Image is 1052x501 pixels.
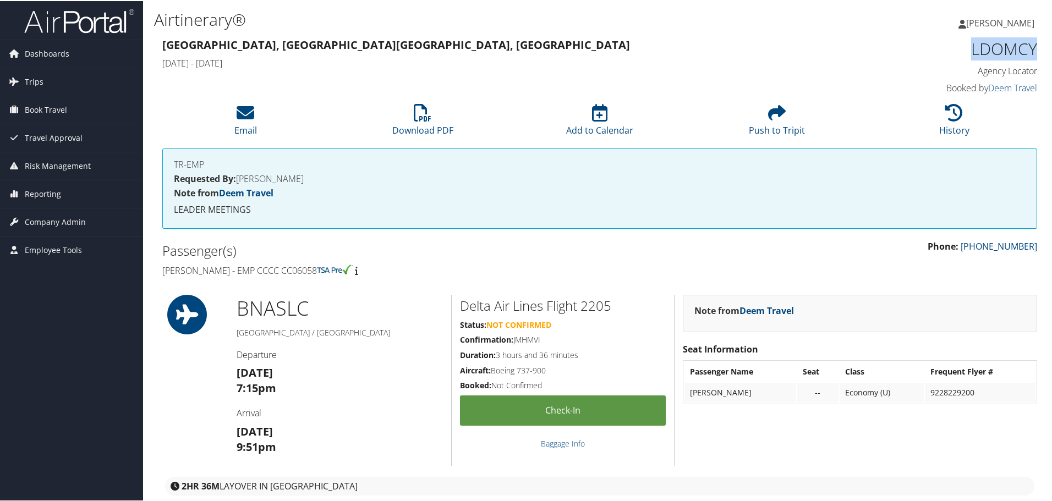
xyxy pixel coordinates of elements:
[460,349,666,360] h5: 3 hours and 36 minutes
[797,361,839,381] th: Seat
[24,7,134,33] img: airportal-logo.png
[460,379,666,390] h5: Not Confirmed
[237,294,443,321] h1: BNA SLC
[162,263,591,276] h4: [PERSON_NAME] - EMP CCCC CC06058
[831,81,1037,93] h4: Booked by
[739,304,794,316] a: Deem Travel
[928,239,958,251] strong: Phone:
[162,56,814,68] h4: [DATE] - [DATE]
[174,173,1026,182] h4: [PERSON_NAME]
[162,36,630,51] strong: [GEOGRAPHIC_DATA], [GEOGRAPHIC_DATA] [GEOGRAPHIC_DATA], [GEOGRAPHIC_DATA]
[460,295,666,314] h2: Delta Air Lines Flight 2205
[684,382,796,401] td: [PERSON_NAME]
[237,364,273,379] strong: [DATE]
[683,342,758,354] strong: Seat Information
[174,202,1026,216] p: LEADER MEETINGS
[165,476,1034,494] div: layover in [GEOGRAPHIC_DATA]
[958,5,1045,38] a: [PERSON_NAME]
[392,109,453,135] a: Download PDF
[831,36,1037,59] h1: LDOMCY
[460,394,666,425] a: Check-in
[749,109,805,135] a: Push to Tripit
[460,333,666,344] h5: JMHMVI
[174,172,236,184] strong: Requested By:
[25,95,67,123] span: Book Travel
[317,263,353,273] img: tsa-precheck.png
[694,304,794,316] strong: Note from
[966,16,1034,28] span: [PERSON_NAME]
[541,437,585,448] a: Baggage Info
[234,109,257,135] a: Email
[840,361,924,381] th: Class
[840,382,924,401] td: Economy (U)
[939,109,969,135] a: History
[219,186,273,198] a: Deem Travel
[803,387,833,397] div: --
[486,318,551,329] span: Not Confirmed
[237,423,273,438] strong: [DATE]
[25,207,86,235] span: Company Admin
[25,151,91,179] span: Risk Management
[460,364,491,375] strong: Aircraft:
[174,159,1026,168] h4: TR-EMP
[460,379,491,389] strong: Booked:
[925,361,1035,381] th: Frequent Flyer #
[182,479,220,491] strong: 2HR 36M
[460,364,666,375] h5: Boeing 737-900
[460,318,486,329] strong: Status:
[961,239,1037,251] a: [PHONE_NUMBER]
[25,67,43,95] span: Trips
[25,123,83,151] span: Travel Approval
[154,7,748,30] h1: Airtinerary®
[237,379,276,394] strong: 7:15pm
[237,348,443,360] h4: Departure
[460,349,496,359] strong: Duration:
[925,382,1035,401] td: 9228229200
[684,361,796,381] th: Passenger Name
[237,326,443,337] h5: [GEOGRAPHIC_DATA] / [GEOGRAPHIC_DATA]
[237,438,276,453] strong: 9:51pm
[566,109,633,135] a: Add to Calendar
[162,240,591,259] h2: Passenger(s)
[25,179,61,207] span: Reporting
[174,186,273,198] strong: Note from
[25,39,69,67] span: Dashboards
[831,64,1037,76] h4: Agency Locator
[988,81,1037,93] a: Deem Travel
[25,235,82,263] span: Employee Tools
[460,333,513,344] strong: Confirmation:
[237,406,443,418] h4: Arrival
